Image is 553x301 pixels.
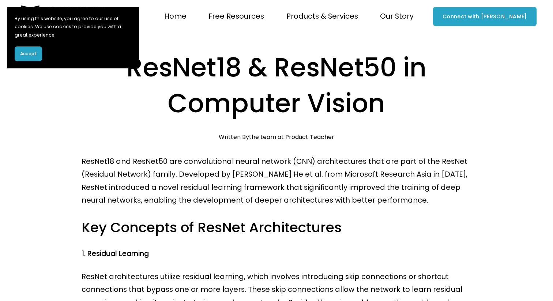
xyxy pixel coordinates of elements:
[16,5,106,27] img: Product Teacher
[82,155,471,207] p: ResNet18 and ResNet50 are convolutional neural network (CNN) architectures that are part of the R...
[82,249,471,259] h4: 1. Residual Learning
[380,10,414,23] span: Our Story
[208,10,264,23] span: Free Resources
[164,9,187,23] a: Home
[286,10,358,23] span: Products & Services
[380,9,414,23] a: folder dropdown
[82,50,471,122] h1: ResNet18 & ResNet50 in Computer Vision
[219,133,334,140] div: Written By
[20,50,37,57] span: Accept
[433,7,536,26] a: Connect with [PERSON_NAME]
[82,218,471,237] h3: Key Concepts of ResNet Architectures
[208,9,264,23] a: folder dropdown
[15,46,42,61] button: Accept
[15,15,132,39] p: By using this website, you agree to our use of cookies. We use cookies to provide you with a grea...
[7,7,139,68] section: Cookie banner
[249,133,334,141] a: the team at Product Teacher
[286,9,358,23] a: folder dropdown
